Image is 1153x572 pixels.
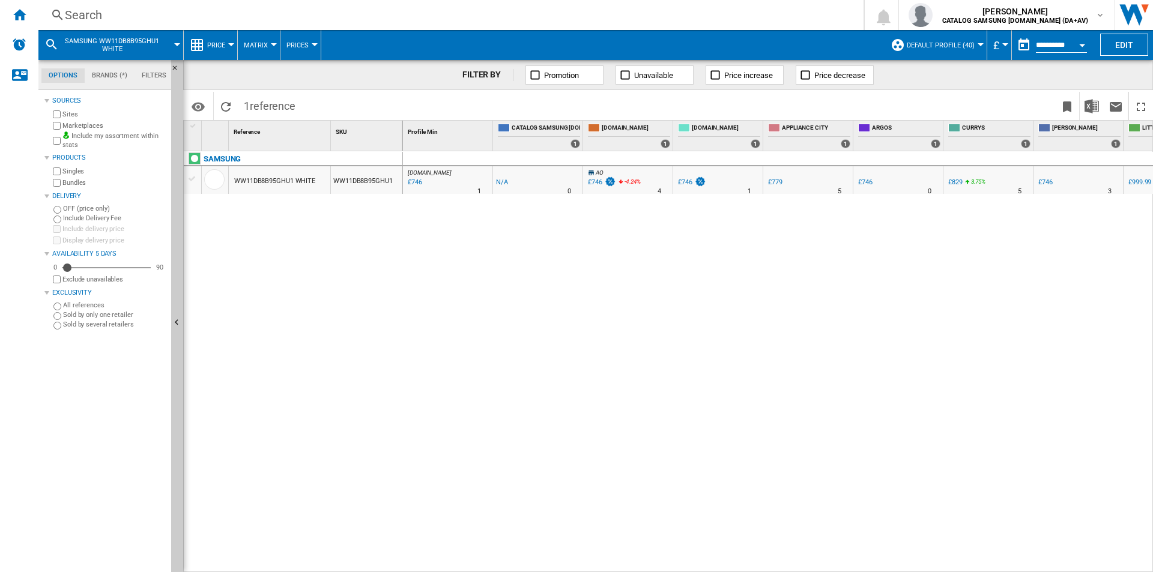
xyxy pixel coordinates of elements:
div: Delivery Time : 5 days [1018,185,1021,197]
div: 1 offers sold by CURRYS [1021,139,1030,148]
div: £779 [766,176,782,188]
span: AO [596,169,604,176]
div: Delivery Time : 3 days [1108,185,1112,197]
div: ARGOS 1 offers sold by ARGOS [856,121,943,151]
img: promotionV3.png [694,176,706,187]
span: Price increase [724,71,773,80]
div: Search [65,7,832,23]
div: £999.99 [1128,178,1151,186]
span: Matrix [244,41,268,49]
div: Delivery Time : 1 day [477,185,481,197]
div: [PERSON_NAME] 1 offers sold by JOHN LEWIS [1036,121,1123,151]
span: 3.75 [971,178,982,185]
button: Bookmark this report [1055,92,1079,120]
div: £746 [1036,176,1053,188]
span: 1 [238,92,301,117]
div: £746 [856,176,873,188]
span: ARGOS [872,124,940,134]
button: Price increase [706,65,784,85]
div: N/A [496,176,508,188]
md-slider: Availability [62,262,151,274]
input: Include Delivery Fee [53,215,61,223]
div: Delivery Time : 0 day [928,185,931,197]
label: OFF (price only) [63,204,166,213]
button: Hide [171,60,186,82]
label: Sold by several retailers [63,320,166,329]
img: alerts-logo.svg [12,37,26,52]
div: Click to filter on that brand [204,152,241,166]
md-tab-item: Brands (*) [85,68,135,83]
div: £829 [948,178,963,186]
div: £746 [858,178,873,186]
span: SKU [336,128,347,135]
button: Price decrease [796,65,874,85]
label: Include my assortment within stats [62,131,166,150]
span: SAMSUNG WW11DB8B95GHU1 WHITE [64,37,160,53]
div: Sort None [204,121,228,139]
div: [DOMAIN_NAME] 1 offers sold by AO.COM [676,121,763,151]
div: 0 [50,263,60,272]
label: Marketplaces [62,121,166,130]
div: £746 [1038,178,1053,186]
span: Reference [234,128,260,135]
span: [DOMAIN_NAME] [408,169,452,176]
button: Send this report by email [1104,92,1128,120]
div: 1 offers sold by JOHN LEWIS [1111,139,1121,148]
div: 1 offers sold by AO.COM [751,139,760,148]
div: Delivery [52,191,166,201]
span: [DOMAIN_NAME] [602,124,670,134]
div: Delivery Time : 1 day [748,185,751,197]
label: Include delivery price [62,224,166,233]
div: 90 [153,263,166,272]
div: 1 offers sold by AMAZON.CO.UK [661,139,670,148]
span: CATALOG SAMSUNG [DOMAIN_NAME] (DA+AV) [512,124,580,134]
span: [DOMAIN_NAME] [692,124,760,134]
button: SAMSUNG WW11DB8B95GHU1 WHITE [64,30,172,60]
label: Include Delivery Fee [63,214,166,223]
input: Display delivery price [53,236,61,244]
button: Prices [286,30,315,60]
div: Price [190,30,231,60]
div: [DOMAIN_NAME] 1 offers sold by AMAZON.CO.UK [586,121,673,151]
div: Sources [52,96,166,106]
div: CURRYS 1 offers sold by CURRYS [946,121,1033,151]
div: WW11DB8B95GHU1 WHITE [234,167,315,195]
div: Availability 5 Days [52,249,166,259]
span: reference [250,100,295,112]
input: Include my assortment within stats [53,133,61,148]
button: Reload [214,92,238,120]
div: £746 [676,176,706,188]
img: promotionV3.png [604,176,616,187]
div: Sort None [231,121,330,139]
div: £779 [768,178,782,186]
button: md-calendar [1012,33,1036,57]
label: All references [63,301,166,310]
b: CATALOG SAMSUNG [DOMAIN_NAME] (DA+AV) [942,17,1088,25]
span: APPLIANCE CITY [782,124,850,134]
div: SAMSUNG WW11DB8B95GHU1 WHITE [44,30,177,60]
md-tab-item: Options [41,68,85,83]
input: Sites [53,110,61,118]
div: £746 [588,178,602,186]
div: Products [52,153,166,163]
span: [PERSON_NAME] [1052,124,1121,134]
div: Exclusivity [52,288,166,298]
i: % [970,176,977,191]
span: CURRYS [962,124,1030,134]
div: 1 offers sold by ARGOS [931,139,940,148]
label: Sold by only one retailer [63,310,166,319]
input: Sold by several retailers [53,322,61,330]
button: Download in Excel [1080,92,1104,120]
button: Options [186,95,210,117]
div: Delivery Time : 5 days [838,185,841,197]
label: Sites [62,110,166,119]
button: Matrix [244,30,274,60]
div: £ [993,30,1005,60]
button: Maximize [1129,92,1153,120]
button: Promotion [525,65,604,85]
input: Sold by only one retailer [53,312,61,320]
input: Include delivery price [53,225,61,233]
span: Price decrease [814,71,865,80]
div: Default profile (40) [891,30,981,60]
div: APPLIANCE CITY 1 offers sold by APPLIANCE CITY [766,121,853,151]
